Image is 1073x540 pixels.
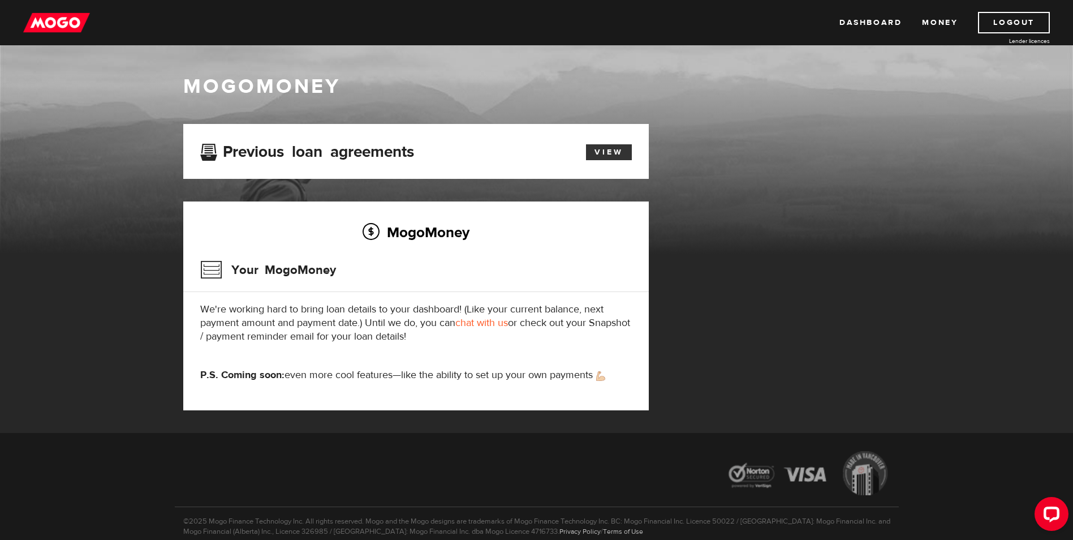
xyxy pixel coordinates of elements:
a: Dashboard [839,12,902,33]
p: even more cool features—like the ability to set up your own payments [200,368,632,382]
img: mogo_logo-11ee424be714fa7cbb0f0f49df9e16ec.png [23,12,90,33]
a: View [586,144,632,160]
a: Logout [978,12,1050,33]
iframe: LiveChat chat widget [1025,492,1073,540]
h3: Previous loan agreements [200,143,414,157]
a: Lender licences [965,37,1050,45]
img: strong arm emoji [596,371,605,381]
strong: P.S. Coming soon: [200,368,285,382]
p: ©2025 Mogo Finance Technology Inc. All rights reserved. Mogo and the Mogo designs are trademarks ... [175,507,899,537]
a: Money [922,12,958,33]
h3: Your MogoMoney [200,255,336,285]
a: Terms of Use [603,527,643,536]
p: We're working hard to bring loan details to your dashboard! (Like your current balance, next paym... [200,303,632,344]
a: Privacy Policy [559,527,601,536]
img: legal-icons-92a2ffecb4d32d839781d1b4e4802d7b.png [718,443,899,507]
h2: MogoMoney [200,220,632,244]
a: chat with us [455,316,508,329]
h1: MogoMoney [183,75,890,98]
